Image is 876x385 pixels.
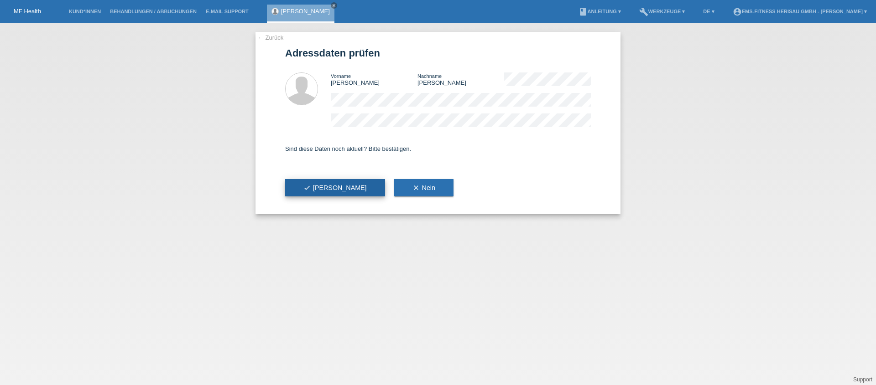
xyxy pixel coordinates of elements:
[285,136,591,161] div: Sind diese Daten noch aktuell? Bitte bestätigen.
[281,8,330,15] a: [PERSON_NAME]
[285,47,591,59] h1: Adressdaten prüfen
[412,184,435,191] span: Nein
[635,9,690,14] a: buildWerkzeuge ▾
[574,9,626,14] a: bookAnleitung ▾
[303,184,311,191] i: check
[728,9,871,14] a: account_circleEMS-Fitness Herisau GmbH - [PERSON_NAME] ▾
[331,73,351,79] span: Vorname
[201,9,253,14] a: E-Mail Support
[285,179,385,196] button: check[PERSON_NAME]
[331,2,337,9] a: close
[394,179,454,196] button: clearNein
[639,7,648,16] i: build
[417,72,504,86] div: [PERSON_NAME]
[105,9,201,14] a: Behandlungen / Abbuchungen
[579,7,588,16] i: book
[853,376,872,383] a: Support
[258,34,283,41] a: ← Zurück
[303,184,367,191] span: [PERSON_NAME]
[417,73,442,79] span: Nachname
[331,72,417,86] div: [PERSON_NAME]
[699,9,719,14] a: DE ▾
[412,184,420,191] i: clear
[14,8,41,15] a: MF Health
[64,9,105,14] a: Kund*innen
[733,7,742,16] i: account_circle
[332,3,336,8] i: close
